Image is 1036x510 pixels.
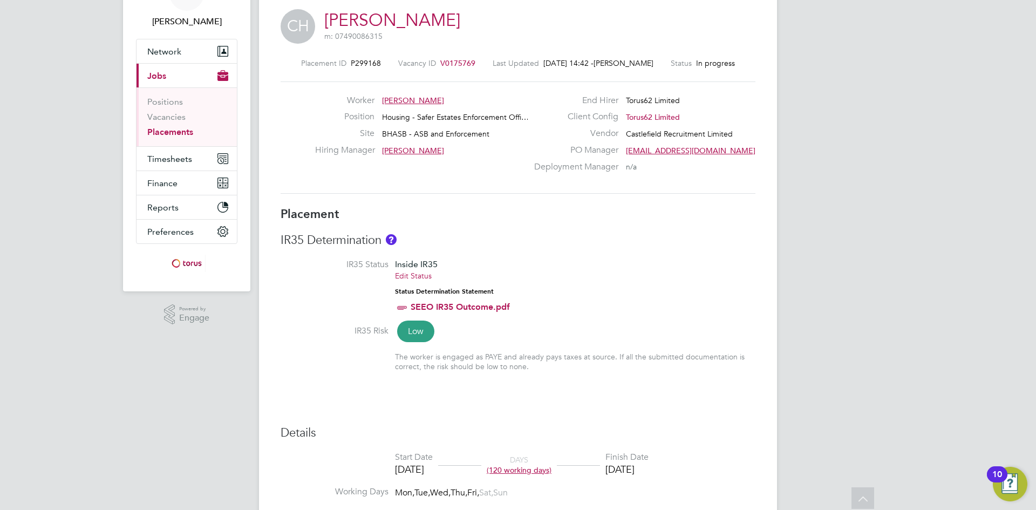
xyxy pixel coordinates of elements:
span: Inside IR35 [395,259,438,269]
span: Sat, [479,487,493,498]
button: Jobs [137,64,237,87]
span: In progress [696,58,735,68]
span: Low [397,321,434,342]
label: Hiring Manager [315,145,374,156]
span: Timesheets [147,154,192,164]
div: Finish Date [605,452,649,463]
label: PO Manager [528,145,618,156]
button: About IR35 [386,234,397,245]
a: Powered byEngage [164,304,210,325]
span: BHASB - ASB and Enforcement [382,129,489,139]
span: Sun [493,487,508,498]
span: [DATE] 14:42 - [543,58,594,68]
span: Engage [179,314,209,323]
label: Status [671,58,692,68]
div: Jobs [137,87,237,146]
label: Worker [315,95,374,106]
div: The worker is engaged as PAYE and already pays taxes at source. If all the submitted documentatio... [395,352,755,371]
button: Reports [137,195,237,219]
div: DAYS [481,455,557,474]
button: Preferences [137,220,237,243]
span: Catherine Arnold [136,15,237,28]
b: Placement [281,207,339,221]
label: Vendor [528,128,618,139]
a: Edit Status [395,271,432,281]
span: [PERSON_NAME] [594,58,653,68]
span: Finance [147,178,178,188]
label: Position [315,111,374,123]
label: End Hirer [528,95,618,106]
span: CH [281,9,315,44]
span: [PERSON_NAME] [382,146,444,155]
span: P299168 [351,58,381,68]
span: Powered by [179,304,209,314]
label: Deployment Manager [528,161,618,173]
span: Tue, [414,487,430,498]
strong: Status Determination Statement [395,288,494,295]
span: Mon, [395,487,414,498]
h3: Details [281,425,755,441]
label: Site [315,128,374,139]
span: Preferences [147,227,194,237]
img: torus-logo-retina.png [168,255,206,272]
span: [EMAIL_ADDRESS][DOMAIN_NAME] working@torus.… [626,146,818,155]
span: Thu, [451,487,467,498]
span: Reports [147,202,179,213]
button: Network [137,39,237,63]
span: [PERSON_NAME] [382,96,444,105]
a: Positions [147,97,183,107]
span: m: 07490086315 [324,31,383,41]
span: Jobs [147,71,166,81]
span: (120 working days) [487,465,551,475]
label: Client Config [528,111,618,123]
label: Working Days [281,486,388,498]
span: Wed, [430,487,451,498]
span: Castlefield Recruitment Limited [626,129,733,139]
a: [PERSON_NAME] [324,10,460,31]
a: Go to home page [136,255,237,272]
span: n/a [626,162,637,172]
div: [DATE] [605,463,649,475]
button: Finance [137,171,237,195]
a: Placements [147,127,193,137]
label: IR35 Risk [281,325,388,337]
h3: IR35 Determination [281,233,755,248]
label: Placement ID [301,58,346,68]
div: 10 [992,474,1002,488]
label: Last Updated [493,58,539,68]
span: Torus62 Limited [626,112,680,122]
label: IR35 Status [281,259,388,270]
div: [DATE] [395,463,433,475]
span: Fri, [467,487,479,498]
button: Timesheets [137,147,237,171]
button: Open Resource Center, 10 new notifications [993,467,1027,501]
a: Vacancies [147,112,186,122]
a: SEEO IR35 Outcome.pdf [411,302,510,312]
label: Vacancy ID [398,58,436,68]
span: V0175769 [440,58,475,68]
span: Housing - Safer Estates Enforcement Offi… [382,112,529,122]
div: Start Date [395,452,433,463]
span: Torus62 Limited [626,96,680,105]
span: Network [147,46,181,57]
